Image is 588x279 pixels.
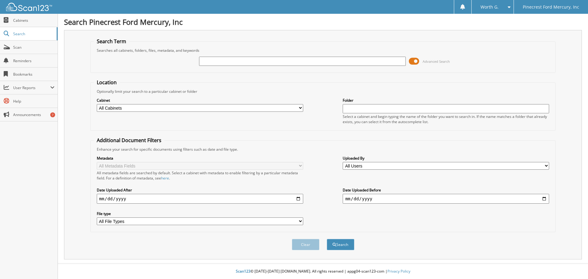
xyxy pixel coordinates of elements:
div: Select a cabinet and begin typing the name of the folder you want to search in. If the name match... [343,114,549,124]
span: Announcements [13,112,55,117]
label: Date Uploaded Before [343,187,549,193]
a: here [161,175,169,181]
input: end [343,194,549,204]
label: File type [97,211,303,216]
div: All metadata fields are searched by default. Select a cabinet with metadata to enable filtering b... [97,170,303,181]
div: © [DATE]-[DATE] [DOMAIN_NAME]. All rights reserved | appg04-scan123-com | [58,264,588,279]
legend: Location [94,79,120,86]
button: Search [327,239,354,250]
div: Searches all cabinets, folders, files, metadata, and keywords [94,48,552,53]
label: Date Uploaded After [97,187,303,193]
span: Scan [13,45,55,50]
span: Reminders [13,58,55,63]
span: Scan123 [236,269,251,274]
img: scan123-logo-white.svg [6,3,52,11]
legend: Search Term [94,38,129,45]
a: Privacy Policy [387,269,410,274]
legend: Additional Document Filters [94,137,164,144]
span: User Reports [13,85,50,90]
button: Clear [292,239,319,250]
input: start [97,194,303,204]
label: Uploaded By [343,156,549,161]
span: Help [13,99,55,104]
span: Pinecrest Ford Mercury, Inc [523,5,579,9]
div: Optionally limit your search to a particular cabinet or folder [94,89,552,94]
div: 7 [50,112,55,117]
span: Cabinets [13,18,55,23]
h1: Search Pinecrest Ford Mercury, Inc [64,17,582,27]
span: Advanced Search [423,59,450,64]
span: Worth G. [481,5,499,9]
span: Search [13,31,54,36]
label: Cabinet [97,98,303,103]
div: Enhance your search for specific documents using filters such as date and file type. [94,147,552,152]
label: Metadata [97,156,303,161]
span: Bookmarks [13,72,55,77]
label: Folder [343,98,549,103]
